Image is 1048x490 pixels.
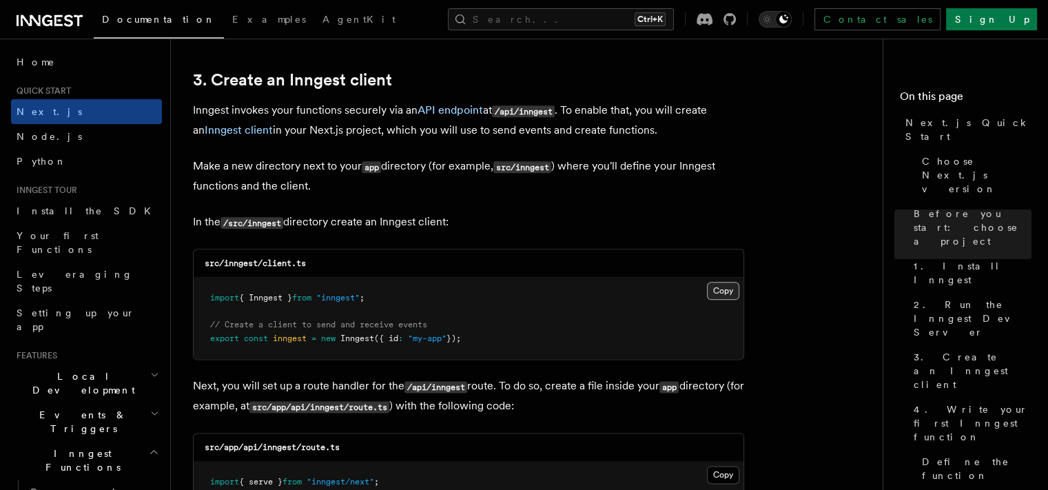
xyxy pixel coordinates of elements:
[946,8,1037,30] a: Sign Up
[11,185,77,196] span: Inngest tour
[362,161,381,173] code: app
[239,293,292,303] span: { Inngest }
[321,334,336,343] span: new
[707,282,739,300] button: Copy
[908,292,1031,345] a: 2. Run the Inngest Dev Server
[11,124,162,149] a: Node.js
[418,103,483,116] a: API endpoint
[11,85,71,96] span: Quick start
[914,402,1031,444] span: 4. Write your first Inngest function
[244,334,268,343] span: const
[759,11,792,28] button: Toggle dark mode
[11,149,162,174] a: Python
[94,4,224,39] a: Documentation
[922,154,1031,196] span: Choose Next.js version
[340,334,374,343] span: Inngest
[908,345,1031,397] a: 3. Create an Inngest client
[374,477,379,487] span: ;
[900,110,1031,149] a: Next.js Quick Start
[193,156,744,196] p: Make a new directory next to your directory (for example, ) where you'll define your Inngest func...
[316,293,360,303] span: "inngest"
[916,449,1031,488] a: Define the function
[17,131,82,142] span: Node.js
[282,477,302,487] span: from
[205,258,306,268] code: src/inngest/client.ts
[314,4,404,37] a: AgentKit
[193,376,744,416] p: Next, you will set up a route handler for the route. To do so, create a file inside your director...
[908,201,1031,254] a: Before you start: choose a project
[273,334,307,343] span: inngest
[659,381,679,393] code: app
[11,447,149,474] span: Inngest Functions
[11,350,57,361] span: Features
[220,217,283,229] code: /src/inngest
[11,408,150,436] span: Events & Triggers
[17,55,55,69] span: Home
[905,116,1031,143] span: Next.js Quick Start
[11,262,162,300] a: Leveraging Steps
[914,207,1031,248] span: Before you start: choose a project
[292,293,311,303] span: from
[914,350,1031,391] span: 3. Create an Inngest client
[17,156,67,167] span: Python
[210,293,239,303] span: import
[210,334,239,343] span: export
[102,14,216,25] span: Documentation
[446,334,461,343] span: });
[11,364,162,402] button: Local Development
[232,14,306,25] span: Examples
[908,254,1031,292] a: 1. Install Inngest
[193,101,744,140] p: Inngest invokes your functions securely via an at . To enable that, you will create an in your Ne...
[17,269,133,294] span: Leveraging Steps
[11,369,150,397] span: Local Development
[17,205,159,216] span: Install the SDK
[11,441,162,480] button: Inngest Functions
[11,99,162,124] a: Next.js
[210,320,427,329] span: // Create a client to send and receive events
[210,477,239,487] span: import
[193,212,744,232] p: In the directory create an Inngest client:
[914,298,1031,339] span: 2. Run the Inngest Dev Server
[914,259,1031,287] span: 1. Install Inngest
[916,149,1031,201] a: Choose Next.js version
[11,300,162,339] a: Setting up your app
[307,477,374,487] span: "inngest/next"
[404,381,467,393] code: /api/inngest
[205,442,340,452] code: src/app/api/inngest/route.ts
[398,334,403,343] span: :
[11,223,162,262] a: Your first Functions
[311,334,316,343] span: =
[205,123,273,136] a: Inngest client
[493,161,551,173] code: src/inngest
[239,477,282,487] span: { serve }
[922,455,1031,482] span: Define the function
[908,397,1031,449] a: 4. Write your first Inngest function
[360,293,364,303] span: ;
[193,70,392,90] a: 3. Create an Inngest client
[492,105,555,117] code: /api/inngest
[322,14,395,25] span: AgentKit
[448,8,674,30] button: Search...Ctrl+K
[17,230,99,255] span: Your first Functions
[374,334,398,343] span: ({ id
[17,307,135,332] span: Setting up your app
[707,466,739,484] button: Copy
[635,12,666,26] kbd: Ctrl+K
[224,4,314,37] a: Examples
[11,402,162,441] button: Events & Triggers
[814,8,941,30] a: Contact sales
[11,198,162,223] a: Install the SDK
[249,401,389,413] code: src/app/api/inngest/route.ts
[408,334,446,343] span: "my-app"
[900,88,1031,110] h4: On this page
[11,50,162,74] a: Home
[17,106,82,117] span: Next.js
